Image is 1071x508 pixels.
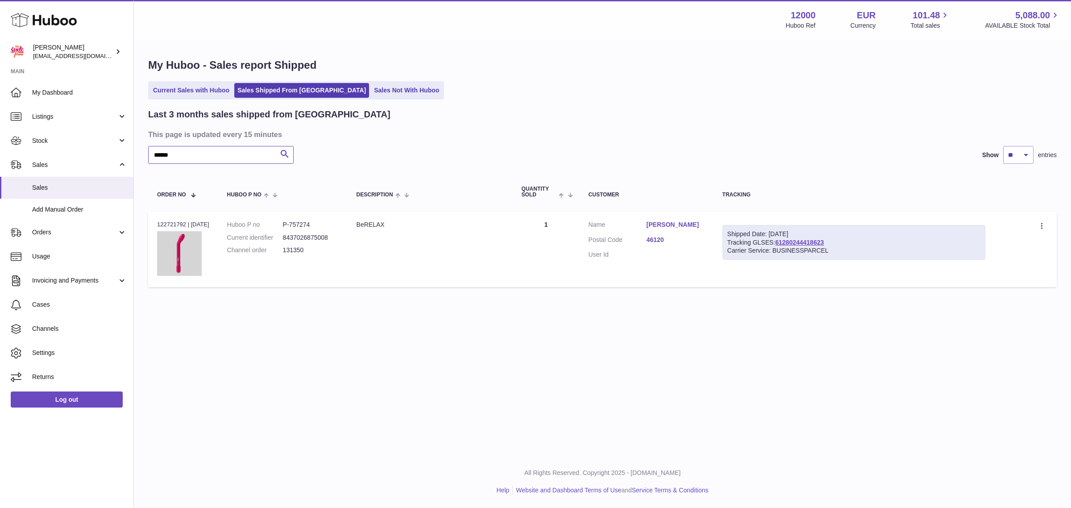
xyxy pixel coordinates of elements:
[32,161,117,169] span: Sales
[157,192,186,198] span: Order No
[283,246,339,254] dd: 131350
[227,233,283,242] dt: Current identifier
[32,112,117,121] span: Listings
[32,183,127,192] span: Sales
[786,21,816,30] div: Huboo Ref
[32,228,117,237] span: Orders
[910,9,950,30] a: 101.48 Total sales
[157,231,202,276] img: Bgee-classic-by-esf.jpg
[32,300,127,309] span: Cases
[227,246,283,254] dt: Channel order
[32,349,127,357] span: Settings
[985,21,1060,30] span: AVAILABLE Stock Total
[32,137,117,145] span: Stock
[32,205,127,214] span: Add Manual Order
[283,221,339,229] dd: P-757274
[497,487,510,494] a: Help
[32,88,127,97] span: My Dashboard
[11,45,24,58] img: internalAdmin-12000@internal.huboo.com
[32,325,127,333] span: Channels
[234,83,369,98] a: Sales Shipped From [GEOGRAPHIC_DATA]
[150,83,232,98] a: Current Sales with Huboo
[791,9,816,21] strong: 12000
[32,373,127,381] span: Returns
[32,252,127,261] span: Usage
[727,246,981,255] div: Carrier Service: BUSINESSPARCEL
[647,236,705,244] a: 46120
[1038,151,1057,159] span: entries
[513,212,580,287] td: 1
[1015,9,1050,21] span: 5,088.00
[589,236,647,246] dt: Postal Code
[32,276,117,285] span: Invoicing and Payments
[357,221,504,229] div: BeRELAX
[722,225,986,260] div: Tracking GLSES:
[910,21,950,30] span: Total sales
[857,9,876,21] strong: EUR
[589,192,705,198] div: Customer
[148,129,1054,139] h3: This page is updated every 15 minutes
[516,487,621,494] a: Website and Dashboard Terms of Use
[33,43,113,60] div: [PERSON_NAME]
[157,221,209,229] div: 122721792 | [DATE]
[985,9,1060,30] a: 5,088.00 AVAILABLE Stock Total
[11,391,123,408] a: Log out
[775,239,824,246] a: 61280244418623
[227,192,262,198] span: Huboo P no
[357,192,393,198] span: Description
[589,250,647,259] dt: User Id
[371,83,442,98] a: Sales Not With Huboo
[283,233,339,242] dd: 8437026875008
[148,58,1057,72] h1: My Huboo - Sales report Shipped
[148,108,390,121] h2: Last 3 months sales shipped from [GEOGRAPHIC_DATA]
[722,192,986,198] div: Tracking
[141,469,1064,477] p: All Rights Reserved. Copyright 2025 - [DOMAIN_NAME]
[522,186,557,198] span: Quantity Sold
[513,486,708,495] li: and
[851,21,876,30] div: Currency
[982,151,999,159] label: Show
[632,487,709,494] a: Service Terms & Conditions
[227,221,283,229] dt: Huboo P no
[589,221,647,231] dt: Name
[33,52,131,59] span: [EMAIL_ADDRESS][DOMAIN_NAME]
[913,9,940,21] span: 101.48
[727,230,981,238] div: Shipped Date: [DATE]
[647,221,705,229] a: [PERSON_NAME]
